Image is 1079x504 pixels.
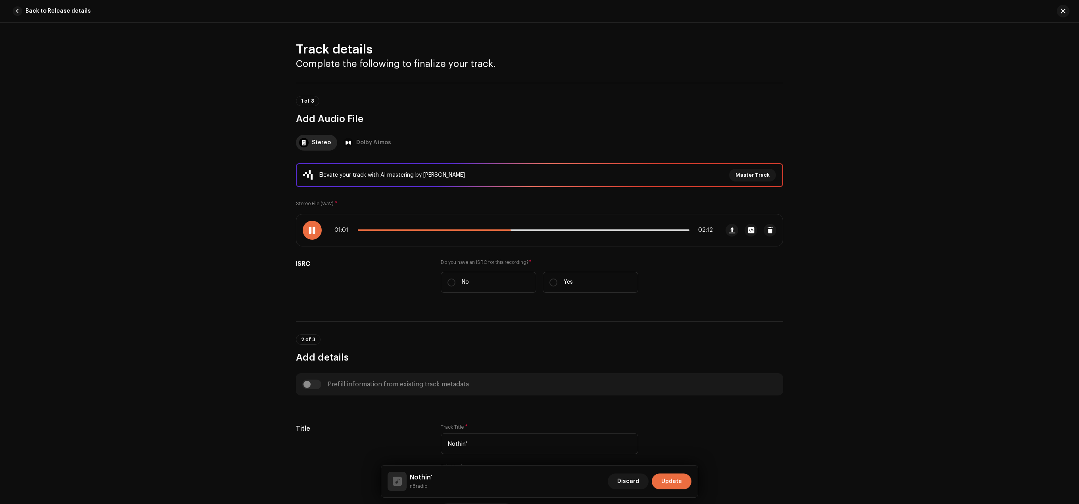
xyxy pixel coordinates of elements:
p: No [462,278,469,286]
h3: Add details [296,351,783,364]
span: 1 of 3 [301,99,314,103]
h3: Add Audio File [296,113,783,125]
span: Master Track [735,167,770,183]
div: Stereo [312,135,331,151]
h2: Track details [296,42,783,57]
div: Elevate your track with AI mastering by [PERSON_NAME] [319,170,465,180]
span: 01:01 [334,227,355,233]
span: Update [661,473,682,489]
small: Stereo File (WAV) [296,201,334,206]
label: Do you have an ISRC for this recording? [441,259,638,265]
small: Nothin' [410,482,432,490]
button: Master Track [729,169,776,181]
span: Discard [617,473,639,489]
label: Title Version [441,464,468,470]
label: Track Title [441,424,468,430]
h3: Complete the following to finalize your track. [296,57,783,70]
span: 2 of 3 [301,337,315,342]
div: Dolby Atmos [356,135,391,151]
h5: Title [296,424,428,433]
input: Enter the name of the track [441,433,638,454]
h5: Nothin' [410,473,432,482]
p: Yes [564,278,573,286]
h5: ISRC [296,259,428,269]
button: Discard [608,473,649,489]
span: 02:12 [693,227,713,233]
button: Update [652,473,691,489]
